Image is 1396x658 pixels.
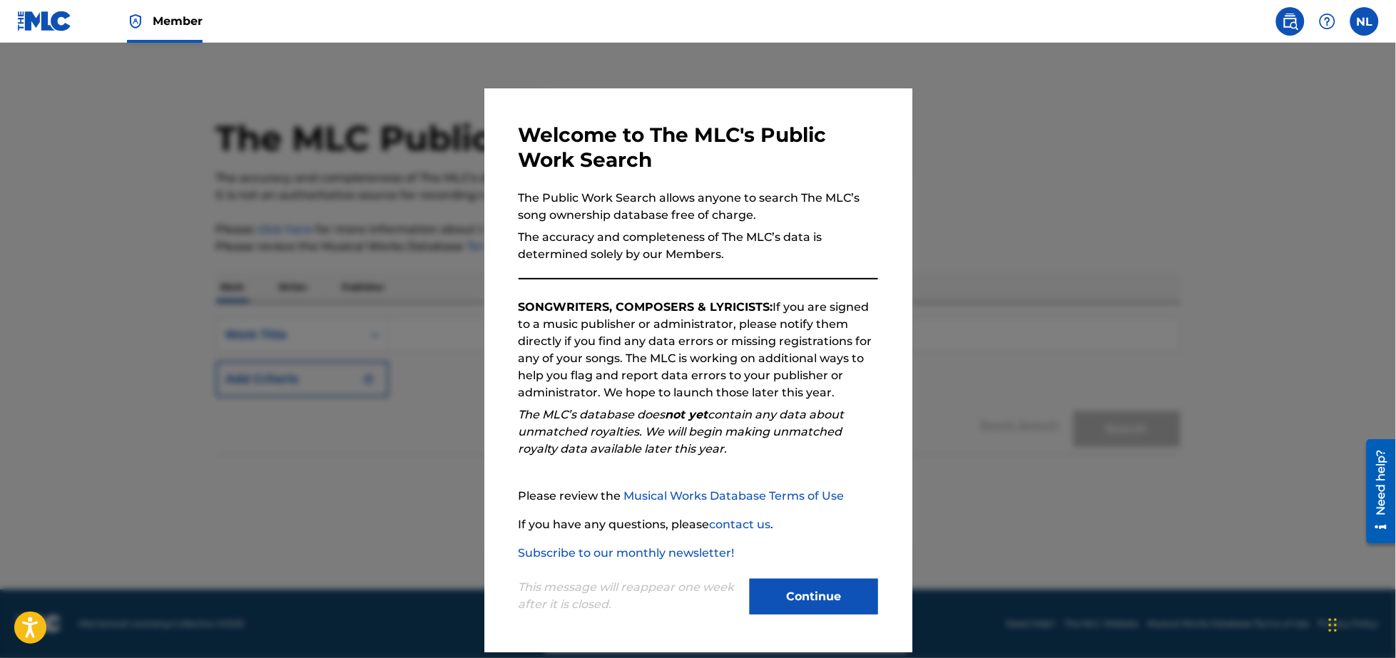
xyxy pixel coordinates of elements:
p: If you are signed to a music publisher or administrator, please notify them directly if you find ... [519,299,878,401]
iframe: Resource Center [1356,434,1396,549]
p: The Public Work Search allows anyone to search The MLC’s song ownership database free of charge. [519,190,878,224]
a: Subscribe to our monthly newsletter! [519,546,735,560]
h3: Welcome to The MLC's Public Work Search [519,123,878,173]
div: User Menu [1350,7,1379,36]
strong: SONGWRITERS, COMPOSERS & LYRICISTS: [519,300,773,314]
p: Please review the [519,488,878,505]
p: If you have any questions, please . [519,516,878,533]
img: Top Rightsholder [127,13,144,30]
iframe: Chat Widget [1325,590,1396,658]
div: Drag [1329,604,1338,647]
div: Help [1313,7,1342,36]
img: MLC Logo [17,11,72,31]
p: The accuracy and completeness of The MLC’s data is determined solely by our Members. [519,229,878,263]
a: Musical Works Database Terms of Use [624,489,845,503]
a: Public Search [1276,7,1305,36]
strong: not yet [666,408,708,421]
img: search [1282,13,1299,30]
em: The MLC’s database does contain any data about unmatched royalties. We will begin making unmatche... [519,408,845,456]
span: Member [153,13,203,29]
a: contact us [710,518,771,531]
button: Continue [750,579,878,615]
p: This message will reappear one week after it is closed. [519,579,741,613]
img: help [1319,13,1336,30]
